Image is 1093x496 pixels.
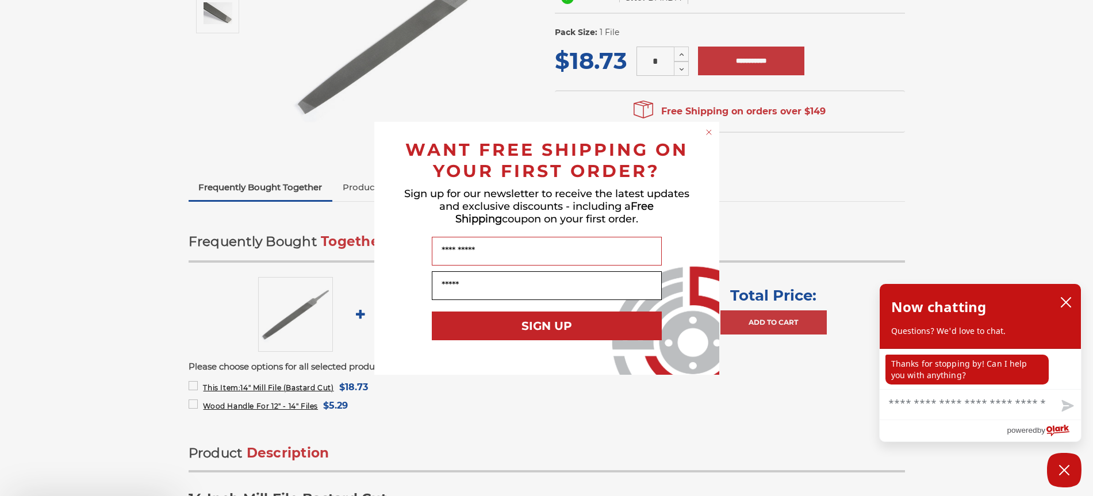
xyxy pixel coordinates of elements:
span: by [1037,423,1045,437]
div: olark chatbox [879,283,1082,442]
span: powered [1007,423,1037,437]
p: Questions? We'd love to chat. [891,325,1069,337]
span: Sign up for our newsletter to receive the latest updates and exclusive discounts - including a co... [404,187,689,225]
h2: Now chatting [891,295,986,318]
p: Thanks for stopping by! Can I help you with anything? [885,355,1049,385]
button: Close dialog [703,126,715,138]
span: Free Shipping [455,200,654,225]
button: Send message [1052,393,1081,420]
a: Powered by Olark [1007,420,1081,441]
button: close chatbox [1057,294,1075,311]
div: chat [880,349,1081,389]
span: WANT FREE SHIPPING ON YOUR FIRST ORDER? [405,139,688,182]
button: SIGN UP [432,312,662,340]
button: Close Chatbox [1047,453,1082,487]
